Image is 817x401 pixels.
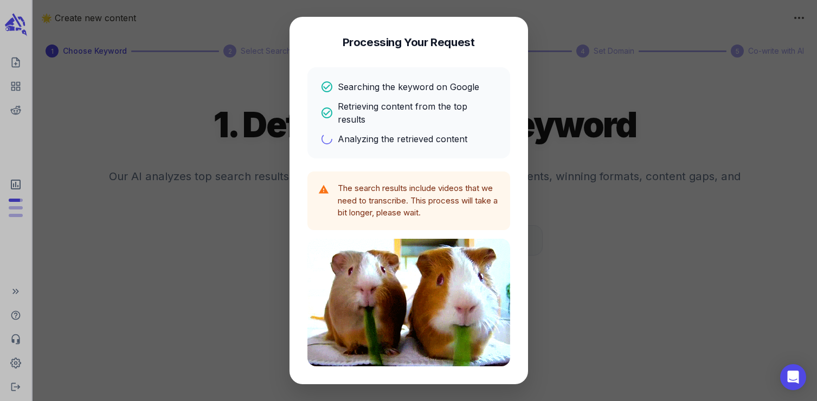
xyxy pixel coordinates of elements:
p: Retrieving content from the top results [338,100,497,126]
p: Searching the keyword on Google [338,80,479,93]
h4: Processing Your Request [343,35,475,50]
img: Processing animation [307,239,510,366]
p: Analyzing the retrieved content [338,132,467,145]
p: The search results include videos that we need to transcribe. This process will take a bit longer... [338,182,499,219]
div: Open Intercom Messenger [780,364,806,390]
